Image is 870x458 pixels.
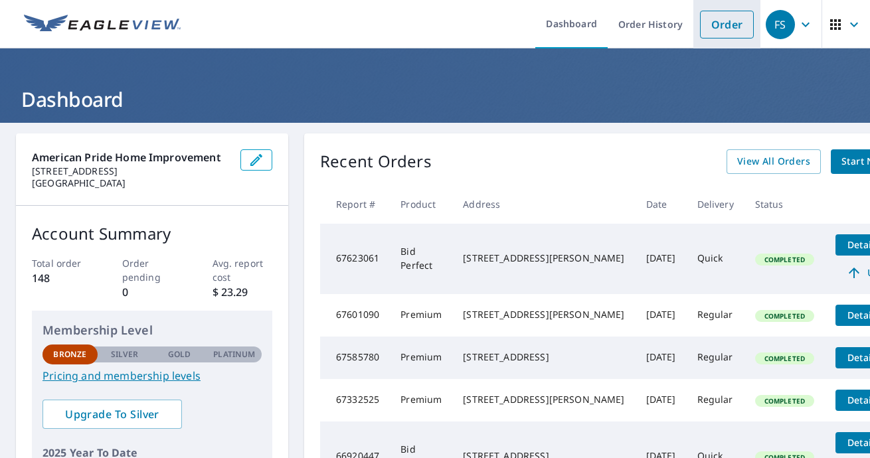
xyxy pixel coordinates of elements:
p: Platinum [213,348,255,360]
td: Regular [687,379,744,421]
p: 0 [122,284,183,300]
th: Report # [320,185,390,224]
p: Silver [111,348,139,360]
td: [DATE] [636,294,687,337]
a: Upgrade To Silver [43,400,182,429]
td: Premium [390,294,452,337]
td: Regular [687,337,744,379]
p: Bronze [53,348,86,360]
td: 67585780 [320,337,390,379]
td: [DATE] [636,224,687,294]
p: Recent Orders [320,149,432,174]
h1: Dashboard [16,86,854,113]
p: Gold [168,348,191,360]
td: 67332525 [320,379,390,421]
span: Completed [756,255,813,264]
th: Delivery [687,185,744,224]
th: Product [390,185,452,224]
div: [STREET_ADDRESS][PERSON_NAME] [463,308,624,321]
th: Date [636,185,687,224]
img: EV Logo [24,15,181,35]
p: Order pending [122,256,183,284]
p: $ 23.29 [213,284,273,300]
td: [DATE] [636,379,687,421]
td: Bid Perfect [390,224,452,294]
span: Upgrade To Silver [53,407,171,421]
td: 67623061 [320,224,390,294]
th: Status [744,185,825,224]
p: Membership Level [43,321,262,339]
p: Account Summary [32,222,272,246]
div: [STREET_ADDRESS][PERSON_NAME] [463,252,624,265]
p: [GEOGRAPHIC_DATA] [32,177,230,189]
span: Completed [756,396,813,406]
td: Premium [390,379,452,421]
th: Address [452,185,635,224]
p: 148 [32,270,92,286]
td: Premium [390,337,452,379]
p: [STREET_ADDRESS] [32,165,230,177]
td: 67601090 [320,294,390,337]
div: [STREET_ADDRESS] [463,350,624,364]
p: American Pride Home Improvement [32,149,230,165]
p: Avg. report cost [213,256,273,284]
a: Order [700,11,754,38]
span: Completed [756,354,813,363]
span: View All Orders [737,153,810,170]
a: View All Orders [727,149,821,174]
div: [STREET_ADDRESS][PERSON_NAME] [463,393,624,406]
span: Completed [756,311,813,321]
td: Regular [687,294,744,337]
td: Quick [687,224,744,294]
a: Pricing and membership levels [43,368,262,384]
div: FS [766,10,795,39]
p: Total order [32,256,92,270]
td: [DATE] [636,337,687,379]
